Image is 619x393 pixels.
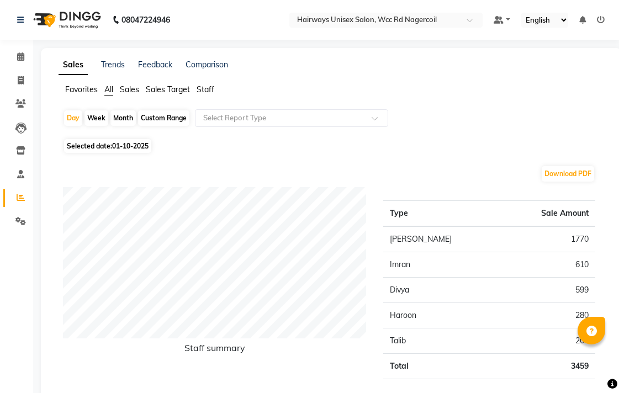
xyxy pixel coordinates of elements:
[500,354,595,379] td: 3459
[383,278,500,303] td: Divya
[500,303,595,328] td: 280
[197,84,214,94] span: Staff
[500,278,595,303] td: 599
[383,354,500,379] td: Total
[542,166,594,182] button: Download PDF
[63,343,367,358] h6: Staff summary
[500,201,595,227] th: Sale Amount
[138,110,189,126] div: Custom Range
[186,60,228,70] a: Comparison
[146,84,190,94] span: Sales Target
[104,84,113,94] span: All
[383,201,500,227] th: Type
[101,60,125,70] a: Trends
[383,226,500,252] td: [PERSON_NAME]
[138,60,172,70] a: Feedback
[28,4,104,35] img: logo
[121,4,170,35] b: 08047224946
[500,328,595,354] td: 200
[120,84,139,94] span: Sales
[112,142,149,150] span: 01-10-2025
[59,55,88,75] a: Sales
[500,226,595,252] td: 1770
[65,84,98,94] span: Favorites
[383,303,500,328] td: Haroon
[500,252,595,278] td: 610
[383,328,500,354] td: Talib
[84,110,108,126] div: Week
[383,252,500,278] td: Imran
[64,139,151,153] span: Selected date:
[64,110,82,126] div: Day
[110,110,136,126] div: Month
